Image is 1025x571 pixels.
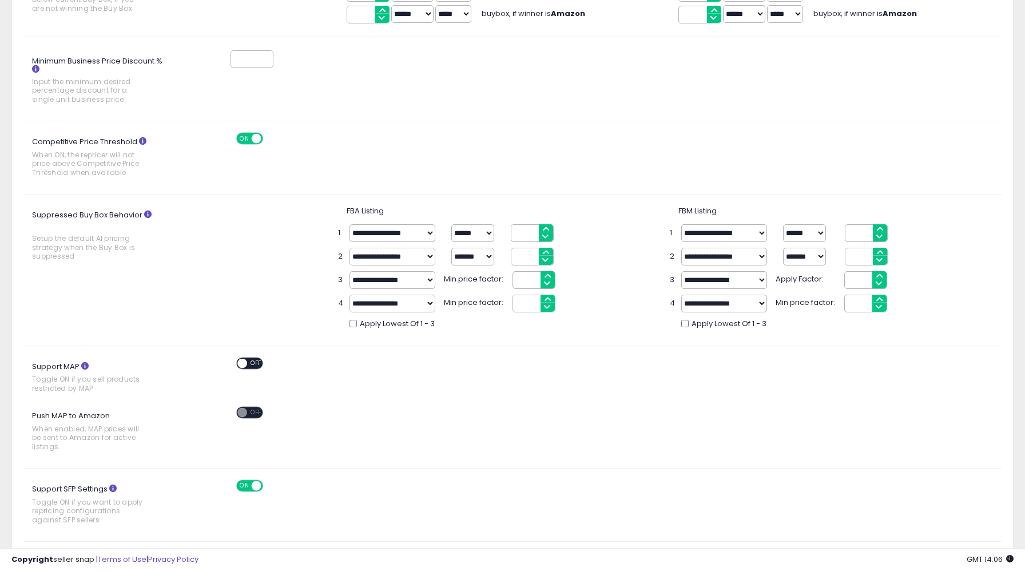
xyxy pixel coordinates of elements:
label: Competitive Price Threshold [23,133,172,183]
b: Amazon [551,8,585,19]
span: Min price factor: [444,295,507,308]
span: buybox, if winner is [482,8,585,19]
label: Support SFP Settings [23,480,172,530]
span: Min price factor: [776,295,839,308]
span: buybox, if winner is [813,8,917,19]
span: 3 [670,275,676,285]
span: Toggle ON if you sell products restricted by MAP [32,375,144,392]
span: 4 [338,298,344,309]
label: Minimum Business Price Discount % [23,53,172,110]
label: Push MAP to Amazon [23,407,172,457]
span: 2025-09-9 14:06 GMT [967,554,1014,565]
span: OFF [248,358,266,368]
span: Toggle ON if you want to apply repricing configurations against SFP sellers [32,498,144,524]
label: Support MAP [23,358,172,399]
div: seller snap | | [11,554,198,565]
span: Apply Factor: [776,271,839,285]
a: Terms of Use [98,554,146,565]
b: Amazon [883,8,917,19]
label: Suppressed Buy Box Behavior [23,206,172,267]
span: When enabled, MAP prices will be sent to Amazon for active listings. [32,425,144,451]
span: 4 [670,298,676,309]
span: OFF [261,481,280,491]
span: FBM Listing [678,205,717,216]
span: OFF [261,134,280,144]
span: Apply Lowest Of 1 - 3 [692,319,766,330]
span: When ON, the repricer will not price above Competitive Price Threshold when available [32,150,144,177]
span: 1 [670,228,676,239]
span: ON [238,134,252,144]
span: 3 [338,275,344,285]
span: Apply Lowest Of 1 - 3 [360,319,435,330]
span: FBA Listing [347,205,384,216]
strong: Copyright [11,554,53,565]
span: 1 [338,228,344,239]
span: Setup the default AI pricing strategy when the Buy Box is suppressed [32,234,144,260]
span: OFF [248,408,266,418]
span: ON [238,481,252,491]
a: Privacy Policy [148,554,198,565]
span: 2 [338,251,344,262]
span: Input the minimum desired percentage discount for a single unit business price. [32,77,144,104]
span: 2 [670,251,676,262]
span: Min price factor: [444,271,507,285]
